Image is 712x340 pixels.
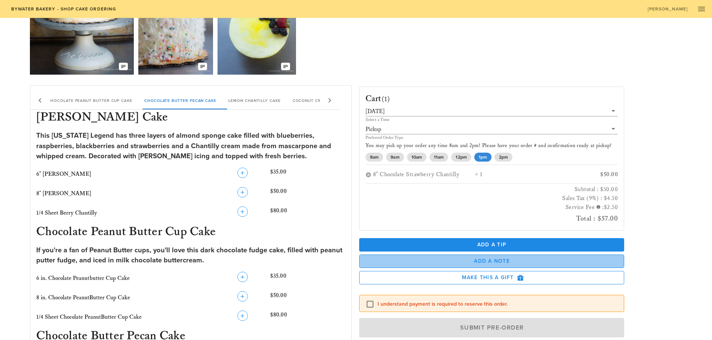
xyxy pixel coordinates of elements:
[604,204,618,211] span: $2.50
[499,153,508,162] span: 2pm
[366,185,618,194] h3: Subtotal : $50.00
[366,274,618,281] span: Make this a Gift
[365,241,619,248] span: Add a Tip
[366,203,618,212] h3: Service Fee :
[366,212,618,224] h2: Total : $57.00
[36,294,130,301] span: 8 in. Chocolate PeanutButter Cup Cake
[36,245,345,266] div: If you're a fan of Peanut Butter cups, you'll love this dark chocolate fudge cake, filled with pe...
[366,124,618,134] div: Pickup
[366,118,618,122] div: Select a Time
[478,153,487,162] span: 1pm
[368,324,616,331] span: Submit Pre-Order
[391,153,399,162] span: 9am
[642,4,693,14] a: [PERSON_NAME]
[10,6,116,12] span: Bywater Bakery - Shop Cake Ordering
[373,171,475,179] div: 8" Chocolate Strawberry Chantilly
[359,271,625,284] button: Make this a Gift
[647,6,688,12] span: [PERSON_NAME]
[222,91,287,109] div: Lemon Chantilly Cake
[287,91,349,109] div: Coconut Cream Cake
[269,290,347,306] div: $50.00
[475,171,557,179] div: × 1
[269,185,347,202] div: $50.00
[35,224,347,241] h3: Chocolate Peanut Butter Cup Cake
[269,270,347,287] div: $35.00
[366,142,618,150] p: You may pick up your order any time 8am and 2pm! Please have your order # and confirmation ready ...
[366,135,618,140] div: Preferred Order Type
[411,153,422,162] span: 10am
[41,91,138,109] div: Chocolate Peanut Butter Cup Cake
[269,205,347,221] div: $80.00
[138,91,222,109] div: Chocolate Butter Pecan Cake
[366,126,381,133] div: Pickup
[377,300,618,308] label: I understand payment is required to reserve this order.
[557,171,618,179] div: $50.00
[6,4,121,14] a: Bywater Bakery - Shop Cake Ordering
[36,314,142,321] span: 1/4 Sheet Chocolate PeanutButter Cup Cake
[366,93,390,105] h3: Cart
[36,131,345,162] div: This [US_STATE] Legend has three layers of almond sponge cake filled with blueberries, raspberrie...
[382,94,390,103] span: (1)
[370,153,379,162] span: 8am
[35,110,347,126] h3: [PERSON_NAME] Cake
[269,166,347,183] div: $35.00
[36,171,91,178] span: 6" [PERSON_NAME]
[359,238,625,252] button: Add a Tip
[359,318,625,337] button: Submit Pre-Order
[366,258,618,264] span: Add a Note
[366,194,618,203] h3: Sales Tax (9%) : $4.50
[366,106,618,116] div: [DATE]
[359,255,625,268] button: Add a Note
[36,275,130,282] span: 6 in. Chocolate Peanutbutter Cup Cake
[36,209,97,216] span: 1/4 Sheet Berry Chantilly
[36,190,91,197] span: 8" [PERSON_NAME]
[434,153,444,162] span: 11am
[366,108,385,115] div: [DATE]
[269,309,347,325] div: $80.00
[456,153,466,162] span: 12pm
